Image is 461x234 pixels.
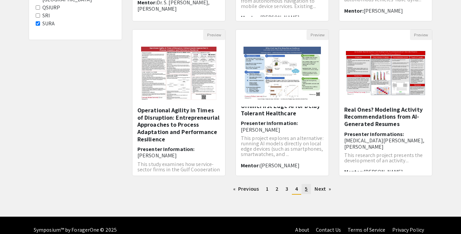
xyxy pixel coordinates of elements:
span: 3 [286,185,288,192]
img: <p>Can Synthetic Students Help Real Ones? Modeling Activity Recommendations from AI-Generated Res... [339,44,432,102]
h6: Presenter Information: [137,146,220,159]
a: About [295,226,309,233]
a: Privacy Policy [392,226,424,233]
a: Contact Us [316,226,341,233]
span: [PERSON_NAME] [241,126,280,133]
img: <p>Operational Agility in Times of Disruption: Entrepreneurial Approaches to Process Adaptation a... [134,40,223,107]
span: 4 [295,185,298,192]
ul: Pagination [132,184,432,195]
label: SRI [42,12,50,20]
span: This research project presents the development of an activity... [344,152,423,164]
span: 5 [305,185,308,192]
h5: OfflineFirst Edge AI for Delay-Tolerant Healthcare [241,102,324,117]
img: <p>OfflineFirst Edge AI for Delay-Tolerant Healthcare</p> [237,40,327,107]
div: Open Presentation <p>Operational Agility in Times of Disruption: Entrepreneurial Approaches to Pr... [132,29,225,176]
button: Preview [203,30,225,40]
span: Mentor: [241,162,260,169]
span: [MEDICAL_DATA][PERSON_NAME], [PERSON_NAME] [344,137,424,150]
span: [PERSON_NAME] [260,162,300,169]
span: Mentor: [344,168,364,175]
span: [PERSON_NAME] [364,7,403,14]
label: SURA [42,20,55,28]
a: Terms of Service [348,226,386,233]
span: [PERSON_NAME] [137,152,177,159]
button: Preview [410,30,432,40]
h5: Operational Agility in Times of Disruption: Entrepreneurial Approaches to Process Adaptation and ... [137,107,220,143]
div: Open Presentation <p>Can Synthetic Students Help Real Ones? Modeling Activity Recommendations fro... [339,29,432,176]
span: Mentor: [344,7,364,14]
h6: Presenter Informations: [344,131,427,150]
p: This project explores an alternative: running AI models directly on local edge devices (such as s... [241,136,324,157]
span: 2 [276,185,279,192]
div: Open Presentation <p>OfflineFirst Edge AI for Delay-Tolerant Healthcare</p> [236,29,329,176]
h5: Can Synthetic Students Help Real Ones? Modeling Activity Recommendations from AI-Generated Resumes [344,99,427,127]
p: This study examines how service-sector firms in the Gulf Cooperation Council (GCC) region demonst... [137,162,220,183]
a: Previous page [230,184,262,194]
span: 1 [266,185,269,192]
span: Mentor: [241,14,260,21]
iframe: Chat [5,204,28,229]
label: QSIURP [42,4,60,12]
a: Next page [311,184,334,194]
span: [PERSON_NAME] [364,168,403,175]
span: [PERSON_NAME], [PERSON_NAME] [241,14,301,27]
button: Preview [307,30,329,40]
h6: Presenter Information: [241,120,324,133]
